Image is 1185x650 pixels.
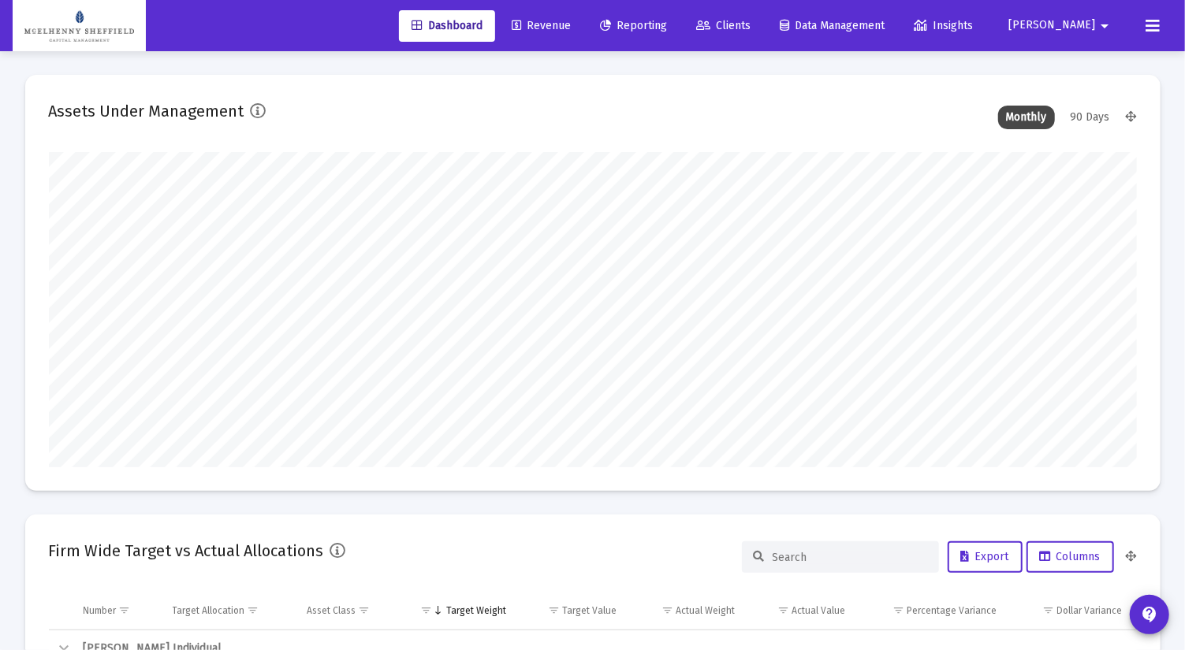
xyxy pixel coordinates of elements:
[24,10,134,42] img: Dashboard
[84,604,117,617] div: Number
[512,19,571,32] span: Revenue
[399,10,495,42] a: Dashboard
[517,592,628,630] td: Column Target Value
[1043,604,1055,616] span: Show filter options for column 'Dollar Variance'
[746,592,857,630] td: Column Actual Value
[173,604,245,617] div: Target Allocation
[119,604,131,616] span: Show filter options for column 'Number'
[901,10,986,42] a: Insights
[628,592,746,630] td: Column Actual Weight
[248,604,259,616] span: Show filter options for column 'Target Allocation'
[420,604,432,616] span: Show filter options for column 'Target Weight'
[773,551,927,564] input: Search
[914,19,973,32] span: Insights
[892,604,904,616] span: Show filter options for column 'Percentage Variance'
[412,19,483,32] span: Dashboard
[998,106,1055,129] div: Monthly
[767,10,897,42] a: Data Management
[49,98,244,124] h2: Assets Under Management
[961,550,1009,563] span: Export
[948,541,1023,573] button: Export
[792,604,845,617] div: Actual Value
[1008,592,1137,630] td: Column Dollar Variance
[777,604,789,616] span: Show filter options for column 'Actual Value'
[856,592,1008,630] td: Column Percentage Variance
[696,19,751,32] span: Clients
[907,604,997,617] div: Percentage Variance
[1057,604,1123,617] div: Dollar Variance
[1063,106,1118,129] div: 90 Days
[684,10,763,42] a: Clients
[49,538,324,563] h2: Firm Wide Target vs Actual Allocations
[499,10,583,42] a: Revenue
[989,9,1133,41] button: [PERSON_NAME]
[587,10,680,42] a: Reporting
[73,592,162,630] td: Column Number
[780,19,885,32] span: Data Management
[307,604,356,617] div: Asset Class
[446,604,506,617] div: Target Weight
[1095,10,1114,42] mat-icon: arrow_drop_down
[400,592,517,630] td: Column Target Weight
[358,604,370,616] span: Show filter options for column 'Asset Class'
[296,592,400,630] td: Column Asset Class
[676,604,735,617] div: Actual Weight
[562,604,617,617] div: Target Value
[1040,550,1101,563] span: Columns
[1008,19,1095,32] span: [PERSON_NAME]
[600,19,667,32] span: Reporting
[661,604,673,616] span: Show filter options for column 'Actual Weight'
[1140,605,1159,624] mat-icon: contact_support
[1027,541,1114,573] button: Columns
[162,592,296,630] td: Column Target Allocation
[548,604,560,616] span: Show filter options for column 'Target Value'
